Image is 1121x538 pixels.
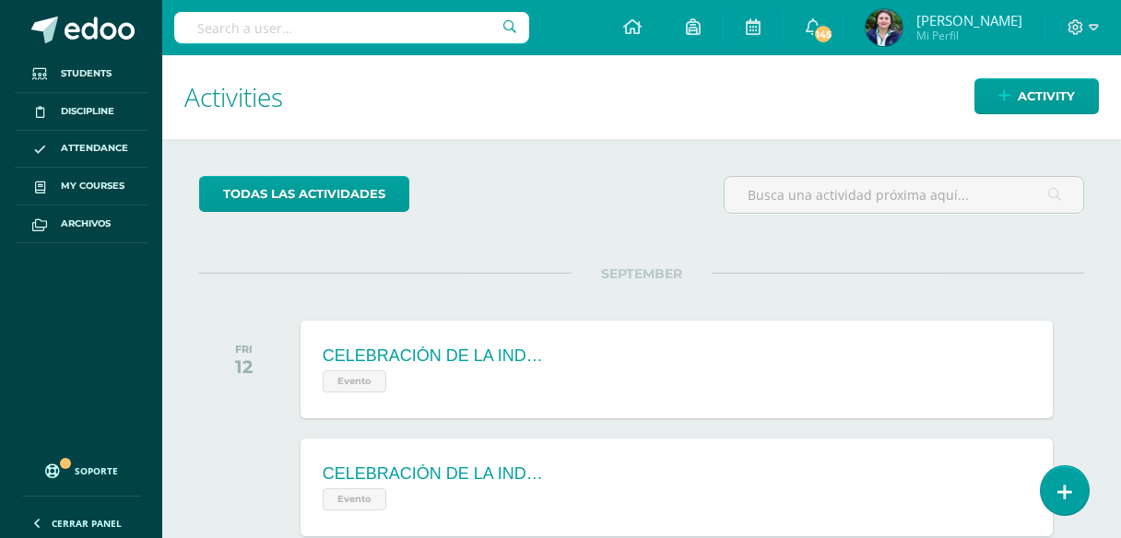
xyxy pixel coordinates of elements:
[916,11,1022,29] span: [PERSON_NAME]
[572,265,712,282] span: SEPTEMBER
[61,104,114,119] span: Discipline
[866,9,903,46] img: 8792ea101102b15321d756c508217fbe.png
[974,78,1099,114] a: Activity
[813,24,833,44] span: 145
[323,370,386,392] span: Evento
[52,517,122,530] span: Cerrar panel
[916,28,1022,43] span: Mi Perfil
[15,131,147,169] a: Attendance
[323,346,544,366] div: CELEBRACIÓN DE LA INDEPENDENCIA - Asiste todo el colegio
[61,141,128,156] span: Attendance
[199,176,409,212] a: todas las Actividades
[75,464,118,477] span: Soporte
[15,205,147,243] a: Archivos
[15,55,147,93] a: Students
[184,55,1099,139] h1: Activities
[22,446,140,491] a: Soporte
[61,179,124,193] span: My courses
[15,168,147,205] a: My courses
[323,464,544,484] div: CELEBRACIÓN DE LA INDEPENDENCIA
[235,343,253,356] div: FRI
[61,66,112,81] span: Students
[61,216,111,231] span: Archivos
[174,12,529,43] input: Search a user…
[235,356,253,378] div: 12
[15,93,147,131] a: Discipline
[725,177,1083,213] input: Busca una actividad próxima aquí...
[1018,79,1075,113] span: Activity
[323,488,386,510] span: Evento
